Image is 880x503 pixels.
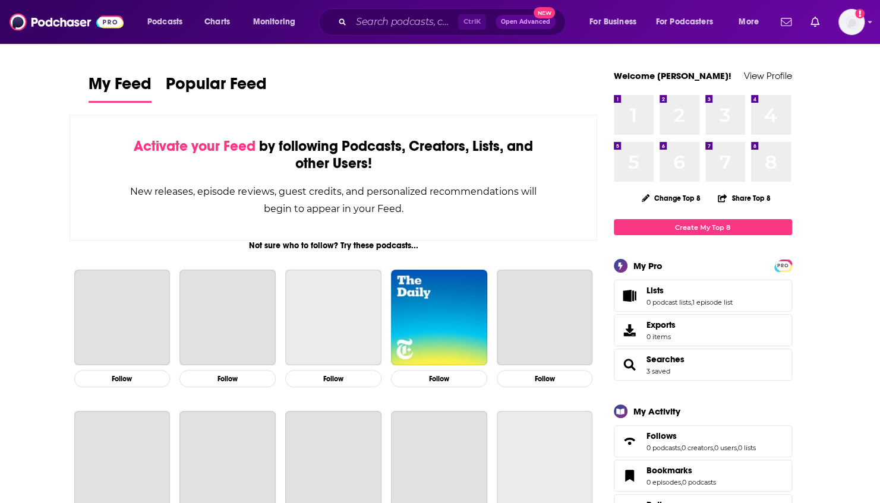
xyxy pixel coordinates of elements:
button: Open AdvancedNew [496,15,556,29]
div: New releases, episode reviews, guest credits, and personalized recommendations will begin to appe... [130,183,538,217]
button: Follow [179,370,276,387]
button: open menu [730,12,774,31]
span: My Feed [89,74,152,101]
a: View Profile [744,70,792,81]
a: Searches [618,356,642,373]
a: Follows [646,431,756,441]
button: Follow [391,370,487,387]
a: 0 users [714,444,737,452]
button: Share Top 8 [717,186,771,210]
span: Bookmarks [646,465,692,476]
span: Searches [614,349,792,381]
img: Podchaser - Follow, Share and Rate Podcasts [10,11,124,33]
a: My Feed [89,74,152,103]
span: Exports [646,319,676,330]
a: Popular Feed [166,74,267,103]
span: Follows [646,431,677,441]
span: , [737,444,738,452]
a: This American Life [179,270,276,366]
button: Follow [285,370,381,387]
a: 0 podcasts [682,478,716,486]
span: Open Advanced [501,19,550,25]
a: Planet Money [285,270,381,366]
input: Search podcasts, credits, & more... [351,12,458,31]
a: Follows [618,433,642,450]
span: For Podcasters [656,14,713,30]
span: New [534,7,555,18]
span: , [691,298,692,306]
button: Change Top 8 [635,191,708,205]
span: For Business [589,14,636,30]
button: open menu [139,12,198,31]
a: 0 podcast lists [646,298,691,306]
a: Lists [618,287,642,304]
span: Activate your Feed [134,137,256,155]
a: PRO [776,261,790,270]
a: 0 lists [738,444,756,452]
a: 1 episode list [692,298,733,306]
span: PRO [776,261,790,270]
button: Follow [74,370,171,387]
span: , [680,444,682,452]
a: 0 podcasts [646,444,680,452]
span: Lists [614,280,792,312]
span: Logged in as WE_Broadcast [838,9,865,35]
span: Charts [204,14,230,30]
span: Monitoring [253,14,295,30]
span: Bookmarks [614,460,792,492]
a: Welcome [PERSON_NAME]! [614,70,731,81]
a: Show notifications dropdown [806,12,824,32]
a: 0 episodes [646,478,681,486]
span: , [713,444,714,452]
img: User Profile [838,9,865,35]
a: 0 creators [682,444,713,452]
a: Charts [197,12,237,31]
a: Lists [646,285,733,296]
div: by following Podcasts, Creators, Lists, and other Users! [130,138,538,172]
a: My Favorite Murder with Karen Kilgariff and Georgia Hardstark [497,270,593,366]
button: Show profile menu [838,9,865,35]
a: Searches [646,354,685,365]
span: Popular Feed [166,74,267,101]
button: open menu [581,12,651,31]
span: Follows [614,425,792,457]
span: More [739,14,759,30]
a: Exports [614,314,792,346]
span: 0 items [646,333,676,341]
img: The Daily [391,270,487,366]
button: open menu [648,12,730,31]
button: open menu [245,12,311,31]
div: My Activity [633,406,680,417]
a: Show notifications dropdown [776,12,796,32]
a: Create My Top 8 [614,219,792,235]
a: The Joe Rogan Experience [74,270,171,366]
span: Podcasts [147,14,182,30]
div: Not sure who to follow? Try these podcasts... [70,241,598,251]
a: 3 saved [646,367,670,375]
div: Search podcasts, credits, & more... [330,8,577,36]
a: Bookmarks [646,465,716,476]
span: Ctrl K [458,14,486,30]
div: My Pro [633,260,663,271]
button: Follow [497,370,593,387]
span: , [681,478,682,486]
span: Lists [646,285,664,296]
svg: Add a profile image [855,9,865,18]
a: Bookmarks [618,467,642,484]
span: Exports [618,322,642,339]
